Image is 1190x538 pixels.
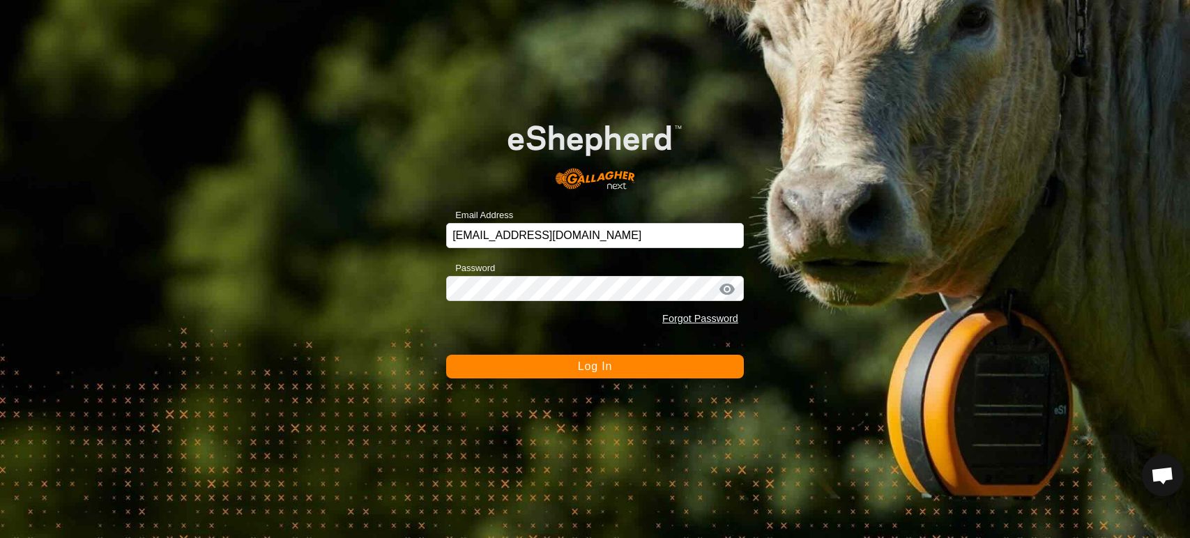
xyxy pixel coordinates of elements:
[446,223,744,248] input: Email Address
[662,313,738,324] a: Forgot Password
[1142,454,1184,496] a: Open chat
[446,208,513,222] label: Email Address
[476,100,714,201] img: E-shepherd Logo
[446,355,744,378] button: Log In
[446,261,495,275] label: Password
[578,360,612,372] span: Log In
